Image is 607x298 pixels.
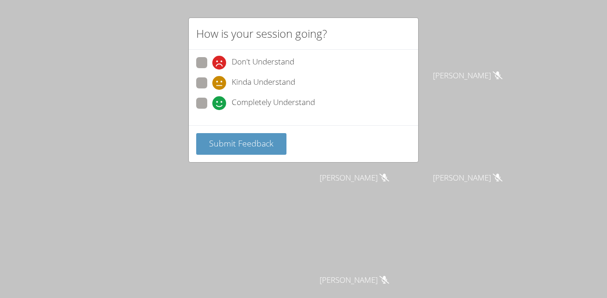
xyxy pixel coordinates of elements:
[196,133,286,155] button: Submit Feedback
[196,25,327,42] h2: How is your session going?
[232,96,315,110] span: Completely Understand
[232,76,295,90] span: Kinda Understand
[209,138,274,149] span: Submit Feedback
[232,56,294,70] span: Don't Understand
